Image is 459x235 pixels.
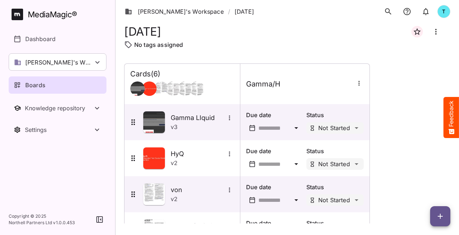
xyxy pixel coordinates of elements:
p: v 3 [171,123,178,131]
img: Asset Thumbnail [143,111,165,133]
button: notifications [419,4,433,19]
h1: [DATE] [124,25,161,38]
button: search [381,4,395,19]
img: tag-outline.svg [124,40,133,49]
button: More options for Gamma LIquid [225,113,234,123]
h5: HyQ [171,150,225,158]
p: Status [306,183,364,191]
p: Not Started [318,125,350,131]
a: Boards [9,76,106,94]
h4: Cards ( 6 ) [130,70,160,79]
a: [PERSON_NAME]'s Workspace [125,7,224,16]
button: notifications [400,4,414,19]
img: Asset Thumbnail [143,147,165,169]
div: Knowledge repository [25,105,93,112]
h4: Gamma/H [246,80,280,89]
p: Due date [246,147,303,155]
p: v 2 [171,195,178,203]
p: Boards [25,81,45,89]
p: Dashboard [25,35,56,43]
button: More options for Vovendi - SPI-0580 [225,221,234,231]
p: Status [306,219,364,227]
p: Not Started [318,197,350,203]
p: [PERSON_NAME]'s Workspace [25,58,93,67]
button: Toggle Settings [9,121,106,138]
div: Settings [25,126,93,133]
a: MediaMagic® [12,9,106,20]
p: Due date [246,111,303,119]
div: MediaMagic ® [28,9,77,21]
img: Asset Thumbnail [143,183,165,205]
span: / [228,7,230,16]
h5: Gamma LIquid [171,114,225,122]
button: More options for HyQ [225,149,234,159]
a: Dashboard [9,30,106,48]
div: T [437,5,450,18]
h5: von [171,186,225,194]
p: Due date [246,183,303,191]
nav: Settings [9,121,106,138]
p: Copyright © 2025 [9,213,75,220]
p: No tags assigned [134,40,183,49]
p: v 2 [171,159,178,167]
p: Northell Partners Ltd v 1.0.0.453 [9,220,75,226]
p: Status [306,147,364,155]
p: Status [306,111,364,119]
p: Due date [246,219,303,227]
button: Feedback [443,97,459,138]
h5: Vovendi - SPI-0580 [171,222,225,230]
button: More options for von [225,185,234,195]
button: Toggle Knowledge repository [9,99,106,117]
nav: Knowledge repository [9,99,106,117]
button: Board more options [427,23,445,40]
p: Not Started [318,161,350,167]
